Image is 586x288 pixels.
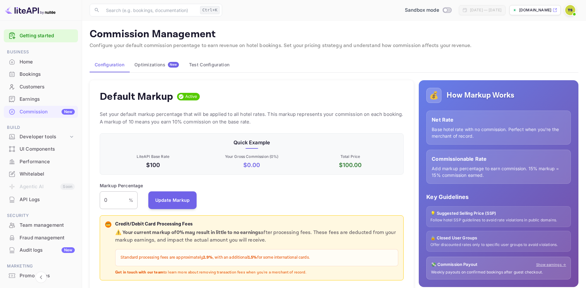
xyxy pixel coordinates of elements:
p: 💳 [106,222,110,227]
div: Home [20,58,75,66]
strong: Get in touch with our team [115,270,163,275]
div: Switch to Production mode [402,7,454,14]
div: UI Components [20,146,75,153]
span: Build [4,124,78,131]
p: Configure your default commission percentage to earn revenue on hotel bookings. Set your pricing ... [90,42,578,50]
p: Net Rate [432,116,565,123]
h5: How Markup Works [447,90,514,100]
a: UI Components [4,143,78,155]
span: Security [4,212,78,219]
div: API Logs [4,194,78,206]
strong: 1.5% [248,255,257,260]
a: Getting started [20,32,75,39]
div: Getting started [4,29,78,42]
div: [DATE] — [DATE] [470,7,501,13]
input: 0 [100,191,129,209]
button: Update Markup [148,191,197,209]
p: 🔒 Closed User Groups [430,235,567,241]
div: New [62,247,75,253]
p: $100 [105,161,201,169]
div: Audit logs [20,247,75,254]
span: Active [183,93,200,100]
span: New [168,63,179,67]
button: Collapse navigation [35,272,47,283]
div: Bookings [4,68,78,81]
p: Follow hotel SSP guidelines to avoid rate violations in public domains. [430,218,567,223]
div: Fraud management [20,234,75,242]
div: Promo codes [20,272,75,279]
p: $ 0.00 [204,161,299,169]
a: Whitelabel [4,168,78,180]
strong: ⚠️ Your current markup of 0 % may result in little to no earnings [115,229,261,236]
div: Commission [20,108,75,116]
div: Optimizations [134,62,179,68]
a: Bookings [4,68,78,80]
p: Standard processing fees are approximately , with an additional for some international cards. [121,255,393,261]
p: after processing fees. These fees are deducted from your markup earnings, and impact the actual a... [115,229,398,244]
a: Audit logsNew [4,244,78,256]
p: Commissionable Rate [432,155,565,163]
div: Ctrl+K [200,6,220,14]
div: Developer tools [20,133,68,141]
div: Fraud management [4,232,78,244]
p: Total Price [302,154,398,159]
button: Configuration [90,57,129,72]
div: Developer tools [4,131,78,142]
a: Fraud management [4,232,78,243]
a: Team management [4,219,78,231]
div: Promo codes [4,270,78,282]
span: Sandbox mode [405,7,439,14]
a: Performance [4,156,78,167]
span: Marketing [4,263,78,270]
a: Home [4,56,78,68]
p: % [129,197,133,203]
p: $ 100.00 [302,161,398,169]
p: Add markup percentage to earn commission. 15% markup = 15% commission earned. [432,165,565,178]
p: Base hotel rate with no commission. Perfect when you're the merchant of record. [432,126,565,139]
input: Search (e.g. bookings, documentation) [102,4,198,16]
div: CommissionNew [4,106,78,118]
div: Performance [20,158,75,165]
a: Promo codes [4,270,78,281]
p: Your Gross Commission ( 0 %) [204,154,299,159]
div: Team management [20,222,75,229]
strong: 2.9% [203,255,213,260]
button: Test Configuration [184,57,234,72]
p: Set your default markup percentage that will be applied to all hotel rates. This markup represent... [100,111,404,126]
div: New [62,109,75,115]
p: Credit/Debit Card Processing Fees [115,221,398,228]
div: Whitelabel [20,171,75,178]
p: Commission Management [90,28,578,41]
p: [DOMAIN_NAME] [519,7,551,13]
a: API Logs [4,194,78,205]
p: 💸 Commission Payout [431,261,477,268]
p: Quick Example [105,139,398,146]
p: Weekly payouts on confirmed bookings after guest checkout. [431,270,566,275]
img: LiteAPI logo [5,5,56,15]
span: Business [4,49,78,56]
p: 💰 [429,90,439,101]
p: LiteAPI Base Rate [105,154,201,159]
div: Performance [4,156,78,168]
div: Bookings [20,71,75,78]
h4: Default Markup [100,90,173,103]
img: Toorizta Travel Made Simple [565,5,575,15]
p: Offer discounted rates only to specific user groups to avoid violations. [430,242,567,248]
div: Customers [20,83,75,91]
a: Earnings [4,93,78,105]
a: Customers [4,81,78,93]
p: Key Guidelines [426,193,571,201]
a: Show earnings → [536,262,566,267]
p: Markup Percentage [100,182,143,189]
div: Earnings [20,96,75,103]
a: CommissionNew [4,106,78,117]
p: 💡 Suggested Selling Price (SSP) [430,210,567,217]
div: API Logs [20,196,75,203]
